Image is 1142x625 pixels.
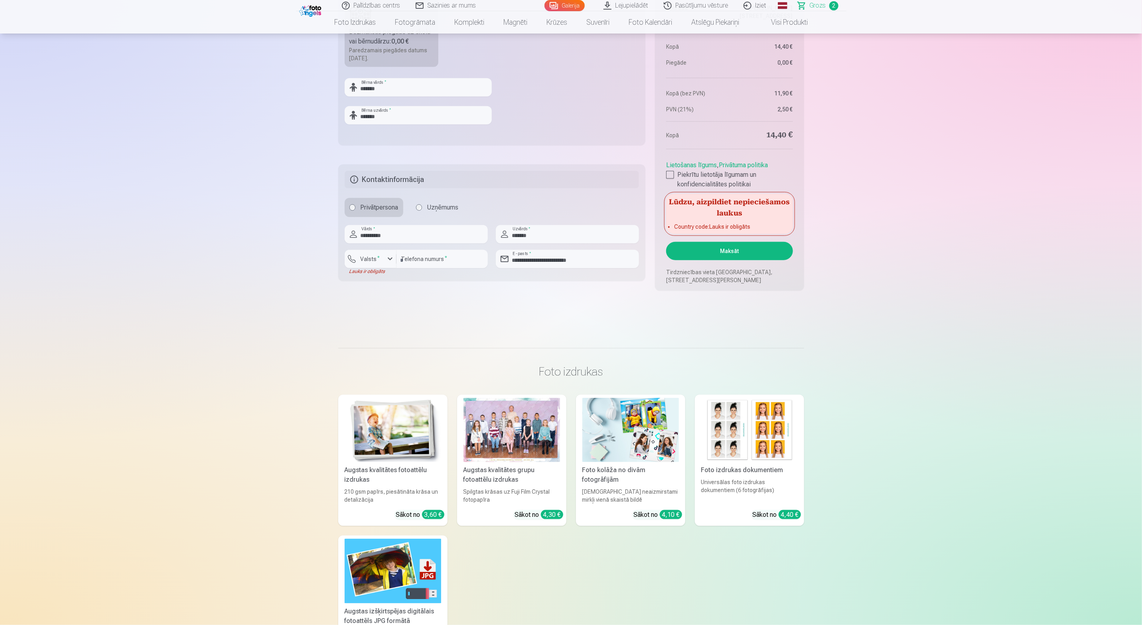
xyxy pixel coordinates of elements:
[582,398,679,462] img: Foto kolāža no divām fotogrāfijām
[734,59,793,67] dd: 0,00 €
[576,395,685,526] a: Foto kolāža no divām fotogrāfijāmFoto kolāža no divām fotogrāfijām[DEMOGRAPHIC_DATA] neaizmirstam...
[357,255,383,263] label: Valsts
[749,11,817,34] a: Visi produkti
[666,105,726,113] dt: PVN (21%)
[666,43,726,51] dt: Kopā
[698,465,801,475] div: Foto izdrukas dokumentiem
[579,465,682,485] div: Foto kolāža no divām fotogrāfijām
[392,38,409,45] b: 0,00 €
[345,268,396,275] div: Lauks ir obligāts
[666,130,726,141] dt: Kopā
[345,171,639,188] h5: Kontaktinformācija
[457,395,566,526] a: Augstas kvalitātes grupu fotoattēlu izdrukasSpilgtas krāsas uz Fuji Film Crystal fotopapīraSākot ...
[537,11,577,34] a: Krūzes
[494,11,537,34] a: Magnēti
[779,510,801,519] div: 4,40 €
[634,510,682,520] div: Sākot no
[345,250,396,268] button: Valsts*
[349,46,434,62] div: Paredzamais piegādes datums [DATE].
[666,194,793,220] h5: Lūdzu, aizpildiet nepieciešamos laukus
[666,161,717,169] a: Lietošanas līgums
[341,465,444,485] div: Augstas kvalitātes fotoattēlu izdrukas
[385,11,445,34] a: Fotogrāmata
[396,510,444,520] div: Sākot no
[445,11,494,34] a: Komplekti
[701,398,798,462] img: Foto izdrukas dokumentiem
[666,268,793,284] p: Tirdzniecības vieta [GEOGRAPHIC_DATA], [STREET_ADDRESS][PERSON_NAME]
[619,11,682,34] a: Foto kalendāri
[734,43,793,51] dd: 14,40 €
[345,198,403,217] label: Privātpersona
[666,89,726,97] dt: Kopā (bez PVN)
[829,1,838,10] span: 2
[411,198,464,217] label: Uzņēmums
[577,11,619,34] a: Suvenīri
[338,395,448,526] a: Augstas kvalitātes fotoattēlu izdrukasAugstas kvalitātes fotoattēlu izdrukas210 gsm papīrs, piesā...
[460,465,563,485] div: Augstas kvalitātes grupu fotoattēlu izdrukas
[345,398,441,462] img: Augstas kvalitātes fotoattēlu izdrukas
[660,510,682,519] div: 4,10 €
[666,242,793,260] button: Maksāt
[734,89,793,97] dd: 11,90 €
[666,170,793,189] label: Piekrītu lietotāja līgumam un konfidencialitātes politikai
[325,11,385,34] a: Foto izdrukas
[682,11,749,34] a: Atslēgu piekariņi
[674,223,785,231] li: Country code : Lauks ir obligāts
[460,488,563,504] div: Spilgtas krāsas uz Fuji Film Crystal fotopapīra
[422,510,444,519] div: 3,60 €
[698,478,801,504] div: Universālas foto izdrukas dokumentiem (6 fotogrāfijas)
[541,510,563,519] div: 4,30 €
[349,27,434,46] div: Bezmaksas piegāde uz skolu vai bērnudārzu :
[753,510,801,520] div: Sākot no
[345,364,798,379] h3: Foto izdrukas
[299,3,323,17] img: /fa1
[719,161,768,169] a: Privātuma politika
[349,204,356,211] input: Privātpersona
[416,204,422,211] input: Uzņēmums
[666,59,726,67] dt: Piegāde
[734,105,793,113] dd: 2,50 €
[810,1,826,10] span: Grozs
[695,395,804,526] a: Foto izdrukas dokumentiemFoto izdrukas dokumentiemUniversālas foto izdrukas dokumentiem (6 fotogr...
[579,488,682,504] div: [DEMOGRAPHIC_DATA] neaizmirstami mirkļi vienā skaistā bildē
[341,488,444,504] div: 210 gsm papīrs, piesātināta krāsa un detalizācija
[515,510,563,520] div: Sākot no
[666,157,793,189] div: ,
[345,539,441,603] img: Augstas izšķirtspējas digitālais fotoattēls JPG formātā
[734,130,793,141] dd: 14,40 €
